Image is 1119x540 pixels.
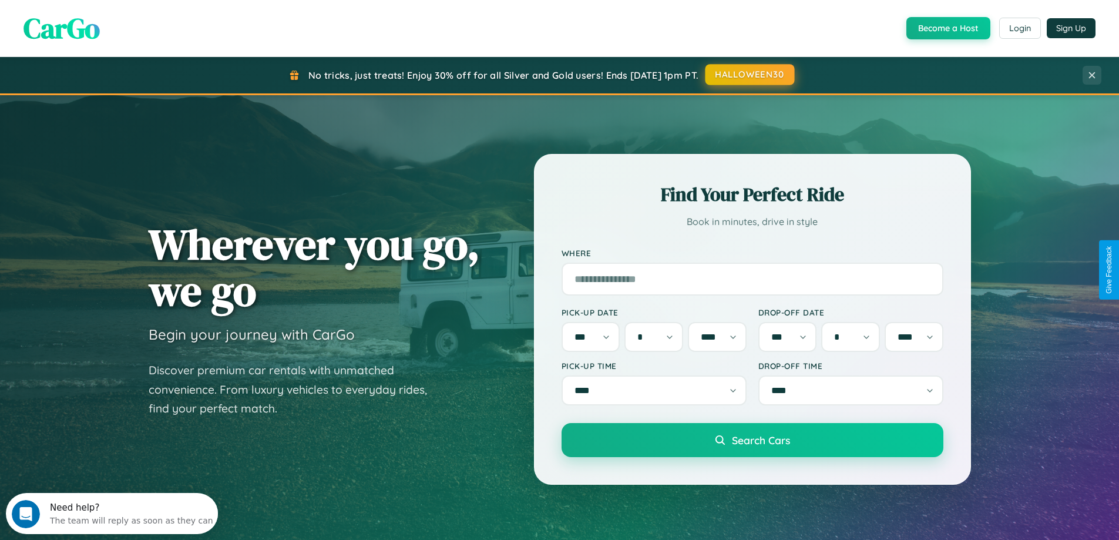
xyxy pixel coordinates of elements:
[906,17,990,39] button: Become a Host
[758,361,943,371] label: Drop-off Time
[562,213,943,230] p: Book in minutes, drive in style
[562,423,943,457] button: Search Cars
[562,361,747,371] label: Pick-up Time
[562,248,943,258] label: Where
[44,19,207,32] div: The team will reply as soon as they can
[149,361,442,418] p: Discover premium car rentals with unmatched convenience. From luxury vehicles to everyday rides, ...
[1047,18,1096,38] button: Sign Up
[5,5,219,37] div: Open Intercom Messenger
[758,307,943,317] label: Drop-off Date
[705,64,795,85] button: HALLOWEEN30
[562,307,747,317] label: Pick-up Date
[308,69,698,81] span: No tricks, just treats! Enjoy 30% off for all Silver and Gold users! Ends [DATE] 1pm PT.
[44,10,207,19] div: Need help?
[23,9,100,48] span: CarGo
[562,182,943,207] h2: Find Your Perfect Ride
[149,326,355,343] h3: Begin your journey with CarGo
[1105,246,1113,294] div: Give Feedback
[732,434,790,447] span: Search Cars
[6,493,218,534] iframe: Intercom live chat discovery launcher
[12,500,40,528] iframe: Intercom live chat
[149,221,480,314] h1: Wherever you go, we go
[999,18,1041,39] button: Login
